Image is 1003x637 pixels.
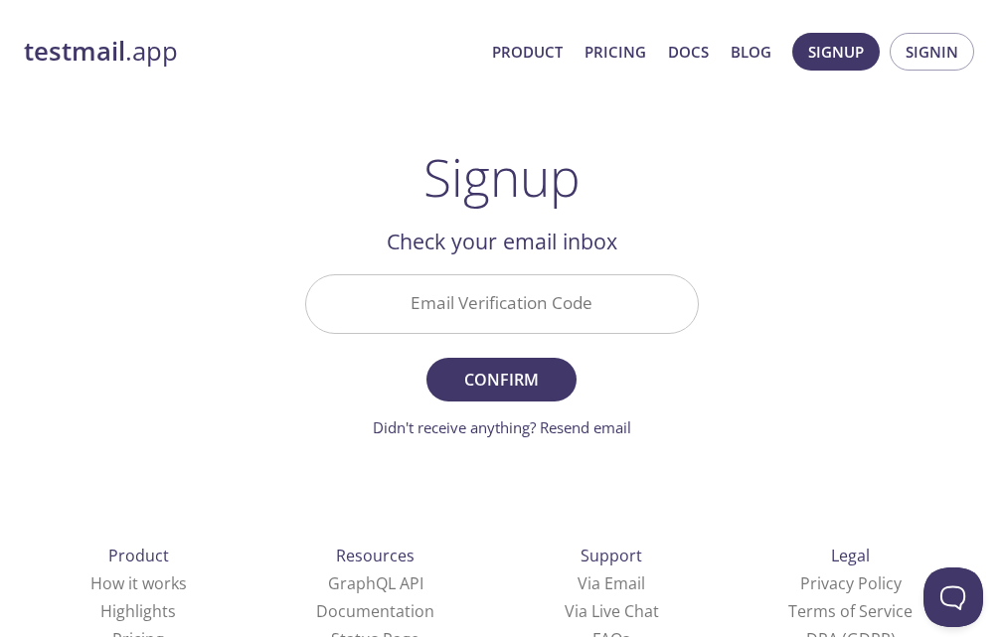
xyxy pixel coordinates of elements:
a: Terms of Service [788,600,913,622]
a: Didn't receive anything? Resend email [373,417,631,437]
span: Product [108,545,169,566]
button: Signin [890,33,974,71]
a: Via Live Chat [565,600,659,622]
a: Privacy Policy [800,572,902,594]
a: Docs [668,39,709,65]
a: How it works [90,572,187,594]
a: Blog [731,39,771,65]
span: Signin [906,39,958,65]
h1: Signup [423,147,581,207]
a: Highlights [100,600,176,622]
a: Product [492,39,563,65]
span: Support [581,545,642,566]
a: Documentation [316,600,434,622]
a: testmail.app [24,35,476,69]
a: GraphQL API [328,572,423,594]
button: Signup [792,33,880,71]
a: Pricing [585,39,646,65]
span: Confirm [448,366,554,394]
iframe: Help Scout Beacon - Open [923,567,983,627]
button: Confirm [426,358,576,401]
strong: testmail [24,34,125,69]
span: Resources [336,545,415,566]
span: Signup [808,39,864,65]
h2: Check your email inbox [305,225,699,258]
span: Legal [831,545,870,566]
a: Via Email [578,572,645,594]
